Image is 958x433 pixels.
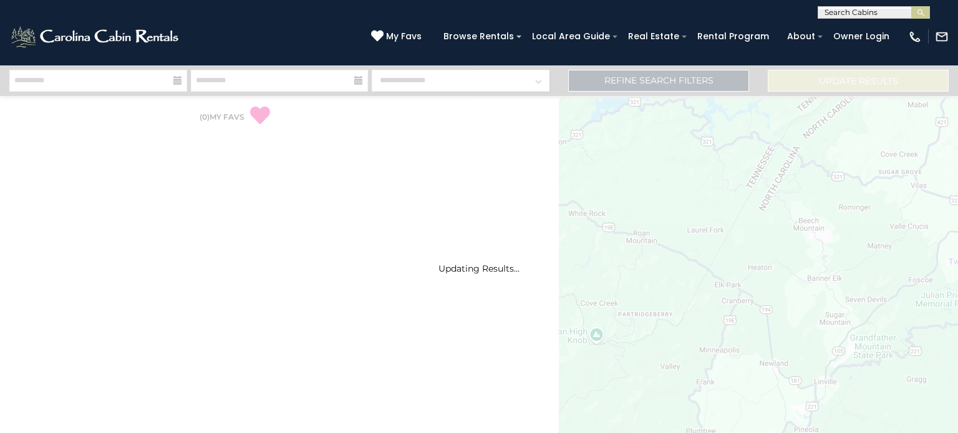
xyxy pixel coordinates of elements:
[827,27,896,46] a: Owner Login
[437,27,520,46] a: Browse Rentals
[386,30,422,43] span: My Favs
[935,30,949,44] img: mail-regular-white.png
[781,27,821,46] a: About
[908,30,922,44] img: phone-regular-white.png
[526,27,616,46] a: Local Area Guide
[371,30,425,44] a: My Favs
[9,24,182,49] img: White-1-2.png
[622,27,685,46] a: Real Estate
[691,27,775,46] a: Rental Program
